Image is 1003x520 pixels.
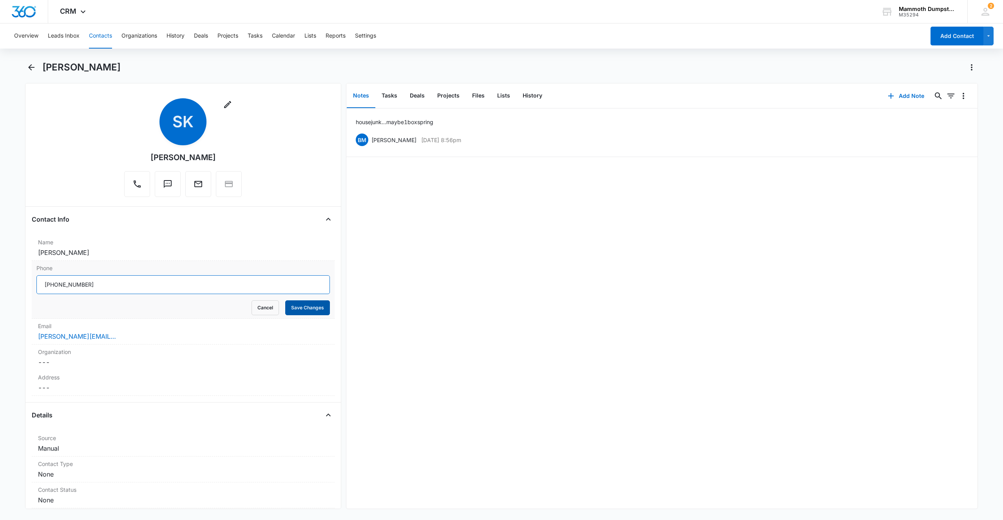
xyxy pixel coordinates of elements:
h4: Contact Info [32,215,69,224]
button: Overview [14,23,38,49]
button: Notes [347,84,375,108]
button: Actions [965,61,978,74]
button: Back [25,61,38,74]
label: Email [38,322,328,330]
dd: None [38,495,328,505]
dd: --- [38,383,328,392]
dd: --- [38,357,328,367]
button: Contacts [89,23,112,49]
button: Text [155,171,181,197]
button: Reports [326,23,346,49]
label: Address [38,373,328,381]
label: Contact Status [38,486,328,494]
button: Projects [431,84,466,108]
button: Search... [932,90,945,102]
span: CRM [60,7,76,15]
div: Contact StatusNone [32,482,335,508]
button: Close [322,409,335,421]
label: Organization [38,348,328,356]
button: Deals [194,23,208,49]
input: Phone [36,275,330,294]
button: Call [124,171,150,197]
button: Add Contact [931,27,983,45]
button: Tasks [248,23,263,49]
div: Email[PERSON_NAME][EMAIL_ADDRESS][PERSON_NAME][DOMAIN_NAME] [32,319,335,345]
a: Call [124,183,150,190]
div: SourceManual [32,431,335,457]
button: Cancel [252,300,279,315]
button: Close [322,213,335,226]
button: Deals [404,84,431,108]
div: notifications count [988,3,994,9]
button: Email [185,171,211,197]
button: Tasks [375,84,404,108]
button: Settings [355,23,376,49]
a: [PERSON_NAME][EMAIL_ADDRESS][PERSON_NAME][DOMAIN_NAME] [38,332,116,341]
div: Name[PERSON_NAME] [32,235,335,261]
span: BM [356,134,368,146]
p: [PERSON_NAME] [371,136,416,144]
button: Overflow Menu [957,90,970,102]
div: account name [899,6,956,12]
h1: [PERSON_NAME] [42,61,121,73]
a: Email [185,183,211,190]
button: Lists [304,23,316,49]
button: Organizations [121,23,157,49]
dd: None [38,469,328,479]
a: Text [155,183,181,190]
div: account id [899,12,956,18]
button: History [516,84,549,108]
button: Leads Inbox [48,23,80,49]
button: Calendar [272,23,295,49]
button: History [167,23,185,49]
div: Contact TypeNone [32,457,335,482]
span: SK [159,98,206,145]
label: Phone [36,264,330,272]
button: Add Note [880,87,932,105]
p: house junk...maybe 1 boxspring [356,118,433,126]
dd: Manual [38,444,328,453]
label: Name [38,238,328,246]
button: Save Changes [285,300,330,315]
button: Files [466,84,491,108]
span: 2 [988,3,994,9]
button: Projects [217,23,238,49]
button: Filters [945,90,957,102]
dd: [PERSON_NAME] [38,248,328,257]
div: Organization--- [32,345,335,370]
p: [DATE] 8:56pm [421,136,461,144]
label: Contact Type [38,460,328,468]
button: Lists [491,84,516,108]
div: [PERSON_NAME] [150,152,216,163]
h4: Details [32,410,53,420]
div: Address--- [32,370,335,396]
label: Source [38,434,328,442]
